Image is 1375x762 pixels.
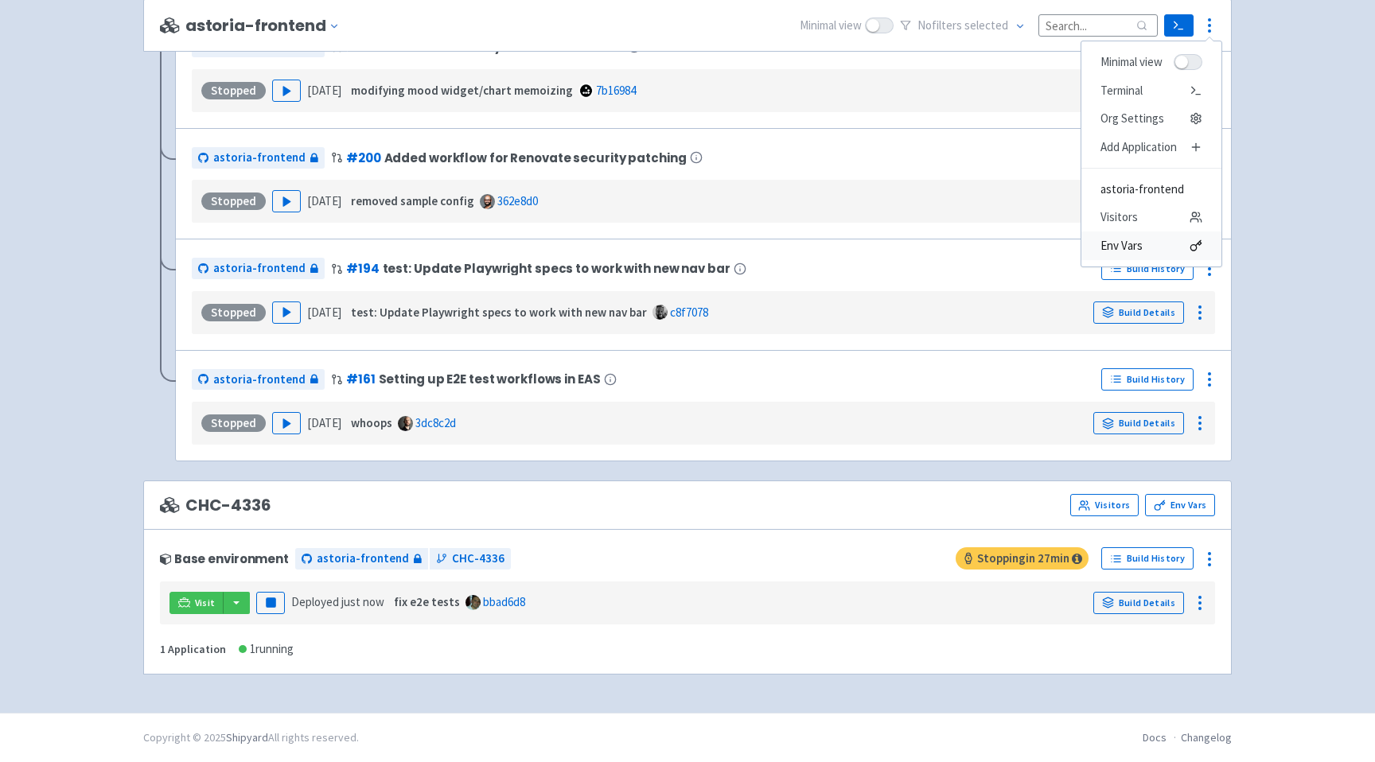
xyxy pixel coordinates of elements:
strong: whoops [351,415,392,430]
span: selected [964,17,1008,33]
span: astoria-frontend [213,149,306,167]
div: Copyright © 2025 All rights reserved. [143,729,359,746]
span: astoria-frontend [213,259,306,278]
strong: modifying mood widget/chart memoizing [351,83,573,98]
input: Search... [1038,14,1158,36]
strong: removed sample config [351,193,474,208]
a: c8f7078 [670,305,708,320]
span: Minimal view [1100,51,1163,73]
a: bbad6d8 [483,594,525,609]
a: astoria-frontend [295,548,428,570]
a: Build History [1101,368,1194,391]
a: Visit [169,592,224,614]
span: test: Update Playwright specs to work with new nav bar [383,262,730,275]
button: Play [272,190,301,212]
strong: fix e2e tests [394,594,460,609]
span: Minimal view [800,17,862,35]
span: CHC-4336 [452,550,504,568]
div: 1 running [239,640,294,659]
a: Terminal [1164,14,1194,37]
time: [DATE] [307,83,341,98]
div: Stopped [201,414,266,432]
span: Terminal [1100,80,1143,102]
a: Env Vars [1145,494,1215,516]
div: Stopped [201,304,266,321]
div: Stopped [201,192,266,210]
a: Org Settings [1081,104,1221,133]
a: Env Vars [1081,231,1221,260]
button: Pause [256,592,285,614]
span: astoria-frontend [317,550,409,568]
a: Shipyard [226,730,268,745]
div: Base environment [160,552,289,566]
strong: test: Update Playwright specs to work with new nav bar [351,305,647,320]
span: Env Vars [1100,235,1143,257]
a: Build Details [1093,301,1184,324]
a: 7b16984 [596,83,636,98]
button: Play [272,412,301,434]
a: Build Details [1093,412,1184,434]
a: CHC-4336 [430,548,511,570]
span: No filter s [917,17,1008,35]
a: Add Application [1081,133,1221,161]
a: astoria-frontend [192,369,325,391]
span: astoria-frontend [1081,175,1221,204]
span: Stopping in 27 min [956,547,1089,570]
a: astoria-frontend [192,258,325,279]
span: Deployed [291,594,384,609]
a: Build History [1101,258,1194,280]
time: just now [341,594,384,609]
div: Stopped [201,82,266,99]
a: 3dc8c2d [415,415,456,430]
a: Visitors [1070,494,1139,516]
a: #200 [346,150,381,166]
span: CHC-4336 [160,496,271,515]
span: Added workflow for Renovate security patching [384,151,687,165]
div: 1 Application [160,640,226,659]
span: astoria-frontend [213,371,306,389]
a: Docs [1143,730,1167,745]
a: 362e8d0 [497,193,538,208]
a: #161 [346,371,376,387]
a: #194 [346,260,380,277]
button: astoria-frontend [185,17,347,35]
span: Org Settings [1100,107,1164,130]
span: Visit [195,597,216,609]
a: Visitors [1081,203,1221,231]
span: Add Application [1100,136,1177,158]
button: Play [272,80,301,102]
time: [DATE] [307,193,341,208]
a: Build History [1101,547,1194,570]
time: [DATE] [307,415,341,430]
time: [DATE] [307,305,341,320]
a: Terminal [1081,76,1221,105]
span: Setting up E2E test workflows in EAS [379,372,601,386]
a: Build Details [1093,592,1184,614]
a: Changelog [1181,730,1232,745]
button: Play [272,301,301,324]
a: astoria-frontend [192,147,325,169]
span: Visitors [1100,206,1138,228]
